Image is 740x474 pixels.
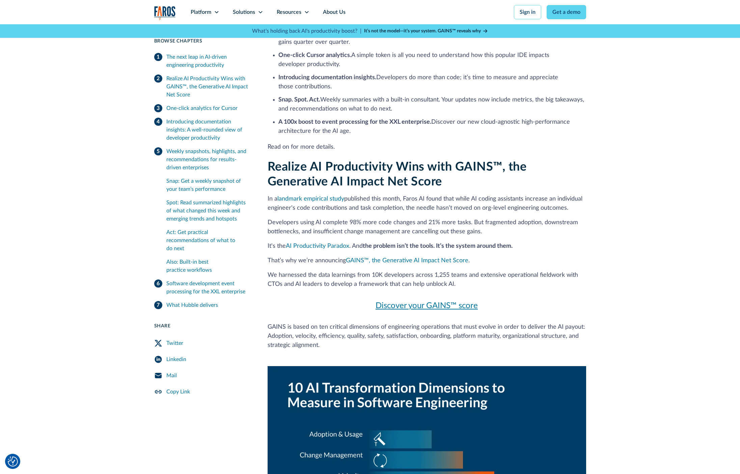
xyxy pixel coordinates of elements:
div: Platform [191,8,211,16]
div: Spot: Read summarized highlights of what changed this week and emerging trends and hotspots [166,199,251,223]
strong: A 100x boost to event processing for the XXL enterprise. [278,119,431,125]
a: Realize AI Productivity Wins with GAINS™, the Generative AI Impact Net Score [154,72,251,101]
li: Developers do more than code; it’s time to measure and appreciate those contributions. [278,73,586,91]
div: Browse Chapters [154,38,251,45]
div: Copy Link [166,388,190,396]
a: Copy Link [154,384,251,400]
a: Twitter Share [154,335,251,351]
li: Discover our new cloud-agnostic high-performance architecture for the AI age. [278,118,586,136]
strong: Introducing documentation insights. [278,75,376,81]
a: home [154,6,176,20]
div: Mail [166,372,177,380]
p: GAINS is based on ten critical dimensions of engineering operations that must evolve in order to ... [268,323,586,350]
div: What Hubble delivers [166,301,218,309]
a: LinkedIn Share [154,351,251,367]
strong: the problem isn’t the tools. It’s the system around them. [363,243,513,249]
div: Weekly snapshots, highlights, and recommendations for results-driven enterprises [166,147,251,172]
img: Revisit consent button [8,456,18,467]
button: Cookie Settings [8,456,18,467]
div: Also: Built-in best practice workflows [166,258,251,274]
p: In a published this month, Faros AI found that while AI coding assistants increase an individual ... [268,195,586,213]
div: Software development event processing for the XXL enterprise [166,279,251,296]
a: Introducing documentation insights: A well-rounded view of developer productivity [154,115,251,145]
li: A simple token is all you need to understand how this popular IDE impacts developer productivity. [278,51,586,69]
a: Software development event processing for the XXL enterprise [154,277,251,298]
div: Twitter [166,339,183,347]
a: Snap: Get a weekly snapshot of your team’s performance [166,174,251,196]
div: Introducing documentation insights: A well-rounded view of developer productivity [166,118,251,142]
p: It's the . And [268,242,586,251]
a: The next leap in AI-driven engineering productivity [154,50,251,72]
p: That’s why we’re announcing . [268,256,586,265]
div: Resources [277,8,301,16]
h2: Realize AI Productivity Wins with GAINS™, the Generative AI Impact Net Score [268,160,586,189]
a: Spot: Read summarized highlights of what changed this week and emerging trends and hotspots [166,196,251,226]
a: Mail Share [154,367,251,384]
div: Realize AI Productivity Wins with GAINS™, the Generative AI Impact Net Score [166,75,251,99]
a: Discover your GAINS™ score [268,300,586,312]
a: Sign in [514,5,541,19]
a: One-click analytics for Cursor [154,101,251,115]
a: landmark empirical study [277,196,344,202]
a: AI Productivity Paradox [286,243,349,249]
img: Logo of the analytics and reporting company Faros. [154,6,176,20]
a: Act: Get practical recommendations of what to do next [166,226,251,255]
div: Solutions [233,8,255,16]
div: Act: Get practical recommendations of what to do next [166,228,251,253]
a: It’s not the model—it’s your system. GAINS™ reveals why [364,28,488,35]
p: Read on for more details. [268,143,586,152]
div: One-click analytics for Cursor [166,104,238,112]
div: Snap: Get a weekly snapshot of your team’s performance [166,177,251,193]
p: We harnessed the data learnings from 10K developers across 1,255 teams and extensive operational ... [268,271,586,289]
strong: It’s not the model—it’s your system. GAINS™ reveals why [364,29,481,33]
div: Share [154,323,251,330]
div: The next leap in AI-driven engineering productivity [166,53,251,69]
a: What Hubble delivers [154,298,251,312]
p: What's holding back AI's productivity boost? | [252,27,361,35]
strong: One-click Cursor analytics. [278,52,351,58]
div: Linkedin [166,355,186,363]
strong: Snap. Spot. Act. [278,97,320,103]
li: Weekly summaries with a built-in consultant. Your updates now include metrics, the big takeaways,... [278,95,586,114]
p: Developers using AI complete 98% more code changes and 21% more tasks. But fragmented adoption, d... [268,218,586,236]
a: Get a demo [547,5,586,19]
a: Also: Built-in best practice workflows [166,255,251,277]
a: GAINS™, the Generative AI Impact Net Score [346,258,468,264]
a: Weekly snapshots, highlights, and recommendations for results-driven enterprises [154,145,251,174]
